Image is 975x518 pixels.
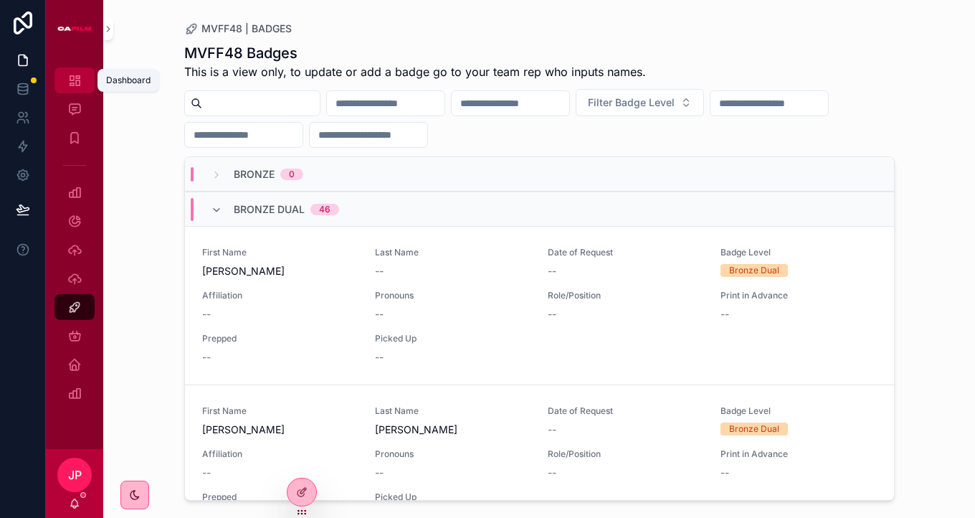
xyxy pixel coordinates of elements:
div: Dashboard [106,75,151,86]
span: -- [375,307,384,321]
span: JP [68,466,82,484]
img: App logo [57,17,92,40]
span: Badge Level [720,247,876,258]
span: Pronouns [375,448,531,460]
a: First Name[PERSON_NAME]Last Name--Date of Request--Badge LevelBronze DualAffiliation--Pronouns--R... [185,226,894,385]
span: Bronze Dual [234,202,305,217]
button: Select Button [576,89,704,116]
span: Prepped [202,333,358,344]
span: Role/Position [548,448,703,460]
span: Date of Request [548,405,703,417]
span: Last Name [375,247,531,258]
span: -- [548,423,556,437]
span: Last Name [375,405,531,417]
span: -- [720,466,729,480]
span: Bronze [234,167,275,182]
span: -- [375,350,384,364]
span: -- [548,466,556,480]
span: First Name [202,405,358,417]
div: 0 [289,169,295,180]
span: Pronouns [375,290,531,301]
span: [PERSON_NAME] [202,423,358,437]
div: 46 [319,204,330,215]
span: Picked Up [375,491,531,503]
span: Print in Advance [720,448,876,460]
span: -- [202,307,211,321]
span: Picked Up [375,333,531,344]
span: -- [375,466,384,480]
span: -- [548,307,556,321]
span: MVFF48 | BADGES [201,22,292,36]
div: scrollable content [46,57,103,425]
span: Badge Level [720,405,876,417]
span: -- [720,307,729,321]
div: Bronze Dual [729,264,779,277]
span: Date of Request [548,247,703,258]
span: Filter Badge Level [588,95,675,110]
span: [PERSON_NAME] [202,264,358,278]
h1: MVFF48 Badges [184,43,646,63]
span: -- [202,466,211,480]
span: Role/Position [548,290,703,301]
span: [PERSON_NAME] [375,423,531,437]
div: Bronze Dual [729,423,779,435]
span: This is a view only, to update or add a badge go to your team rep who inputs names. [184,63,646,80]
span: -- [202,350,211,364]
span: -- [548,264,556,278]
span: Prepped [202,491,358,503]
span: First Name [202,247,358,258]
span: Print in Advance [720,290,876,301]
span: Affiliation [202,448,358,460]
span: -- [375,264,384,278]
a: MVFF48 | BADGES [184,22,292,36]
span: Affiliation [202,290,358,301]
